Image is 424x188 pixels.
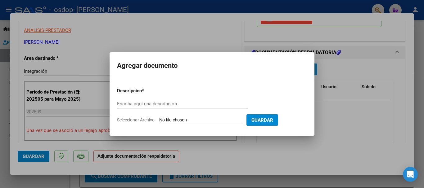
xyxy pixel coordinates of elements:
[117,60,307,72] h2: Agregar documento
[251,117,273,123] span: Guardar
[403,167,418,182] div: Open Intercom Messenger
[246,114,278,126] button: Guardar
[117,117,155,122] span: Seleccionar Archivo
[117,87,174,94] p: Descripcion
